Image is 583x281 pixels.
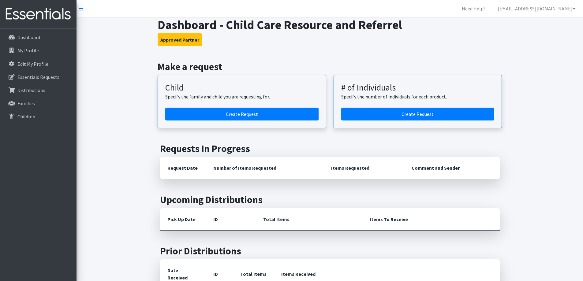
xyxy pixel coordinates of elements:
a: Families [2,97,74,109]
h2: Prior Distributions [160,245,500,257]
a: Create a request for a child or family [165,108,319,120]
p: Specify the family and child you are requesting for. [165,93,319,100]
a: Essentials Requests [2,71,74,83]
h2: Upcoming Distributions [160,194,500,205]
p: My Profile [17,47,39,54]
p: Edit My Profile [17,61,48,67]
img: HumanEssentials [2,4,74,24]
h3: # of Individuals [341,83,495,93]
th: ID [206,208,256,231]
th: Number of Items Requested [206,157,324,179]
a: Need Help? [457,2,491,15]
th: Pick Up Date [160,208,206,231]
a: Children [2,110,74,123]
th: Total Items [256,208,362,231]
a: My Profile [2,44,74,57]
th: Items Requested [324,157,404,179]
th: Comment and Sender [404,157,499,179]
button: Approved Partner [158,33,202,46]
h3: Child [165,83,319,93]
th: Request Date [160,157,206,179]
a: Create a request by number of individuals [341,108,495,120]
a: Dashboard [2,31,74,43]
h2: Requests In Progress [160,143,500,154]
a: Distributions [2,84,74,96]
p: Dashboard [17,34,40,40]
th: Items To Receive [362,208,500,231]
h1: Dashboard - Child Care Resource and Referrel [158,17,502,32]
p: Essentials Requests [17,74,59,80]
a: Edit My Profile [2,58,74,70]
h2: Make a request [158,61,502,72]
p: Children [17,113,35,120]
p: Families [17,100,35,106]
a: [EMAIL_ADDRESS][DOMAIN_NAME] [493,2,581,15]
p: Specify the number of individuals for each product. [341,93,495,100]
p: Distributions [17,87,45,93]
